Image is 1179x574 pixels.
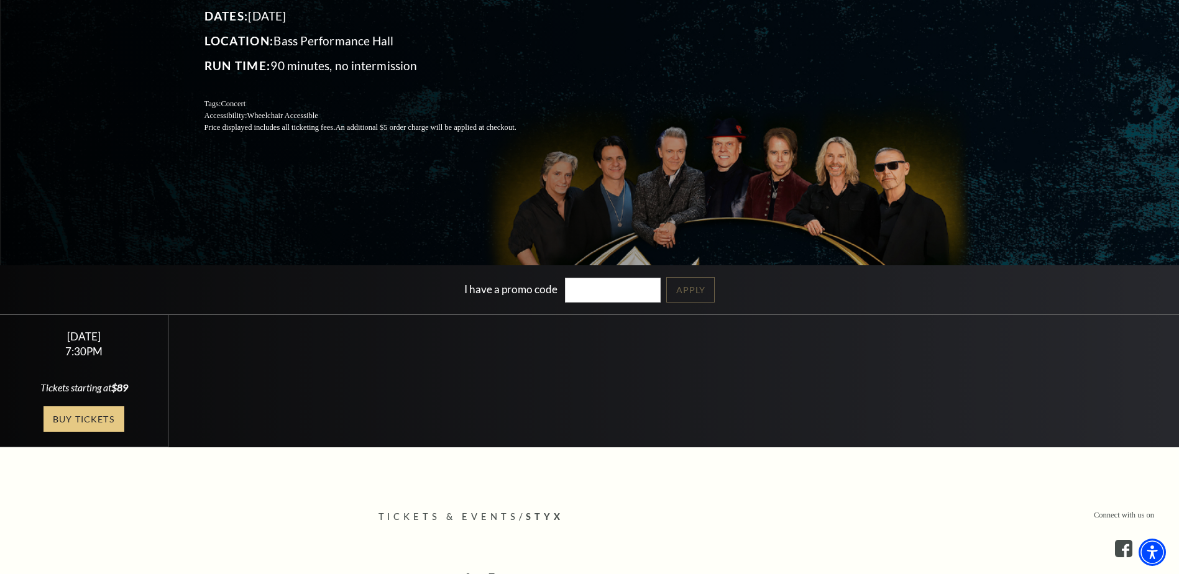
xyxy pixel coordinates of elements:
p: Bass Performance Hall [204,31,546,51]
span: Run Time: [204,58,271,73]
span: Tickets & Events [378,511,520,522]
span: Styx [526,511,564,522]
span: $89 [111,381,128,393]
div: [DATE] [15,330,154,343]
span: An additional $5 order charge will be applied at checkout. [335,123,516,132]
p: Price displayed includes all ticketing fees. [204,122,546,134]
p: Tags: [204,98,546,110]
p: 90 minutes, no intermission [204,56,546,76]
p: [DATE] [204,6,546,26]
a: facebook - open in a new tab [1115,540,1132,557]
p: Accessibility: [204,110,546,122]
span: Concert [221,99,245,108]
div: 7:30PM [15,346,154,357]
span: Dates: [204,9,249,23]
span: Wheelchair Accessible [247,111,318,120]
p: / [378,509,801,525]
a: Buy Tickets [44,406,124,432]
div: Accessibility Menu [1139,539,1166,566]
span: Location: [204,34,274,48]
label: I have a promo code [464,282,557,295]
p: Connect with us on [1094,509,1154,521]
div: Tickets starting at [15,381,154,394]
